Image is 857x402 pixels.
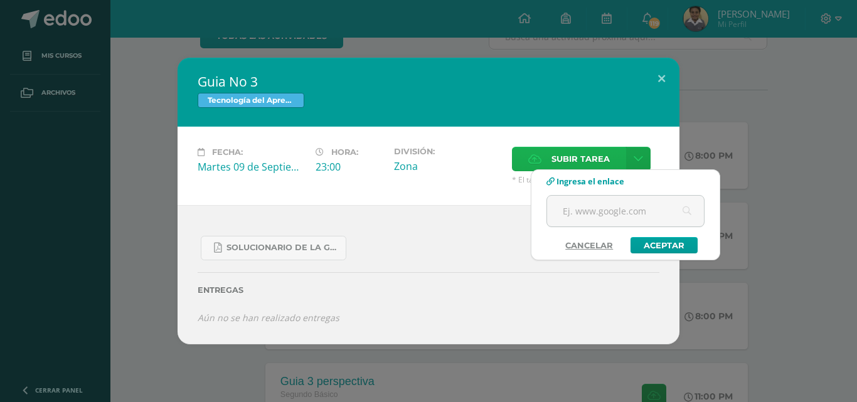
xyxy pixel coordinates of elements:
label: Entregas [198,285,659,295]
span: SOLUCIONARIO DE LA GUIA 3 FUNCIONES..pdf [226,243,339,253]
i: Aún no se han realizado entregas [198,312,339,324]
span: Hora: [331,147,358,157]
a: Cancelar [553,237,625,253]
span: Tecnología del Aprendizaje y la Comunicación (Informática) [198,93,304,108]
button: Close (Esc) [644,58,679,100]
a: SOLUCIONARIO DE LA GUIA 3 FUNCIONES..pdf [201,236,346,260]
label: División: [394,147,502,156]
span: Ingresa el enlace [556,176,624,187]
div: Martes 09 de Septiembre [198,160,306,174]
span: Fecha: [212,147,243,157]
a: Aceptar [631,237,698,253]
div: Zona [394,159,502,173]
div: 23:00 [316,160,384,174]
h2: Guia No 3 [198,73,659,90]
input: Ej. www.google.com [547,196,704,226]
span: * El tamaño máximo permitido es 50 MB [512,174,659,185]
span: Subir tarea [551,147,610,171]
